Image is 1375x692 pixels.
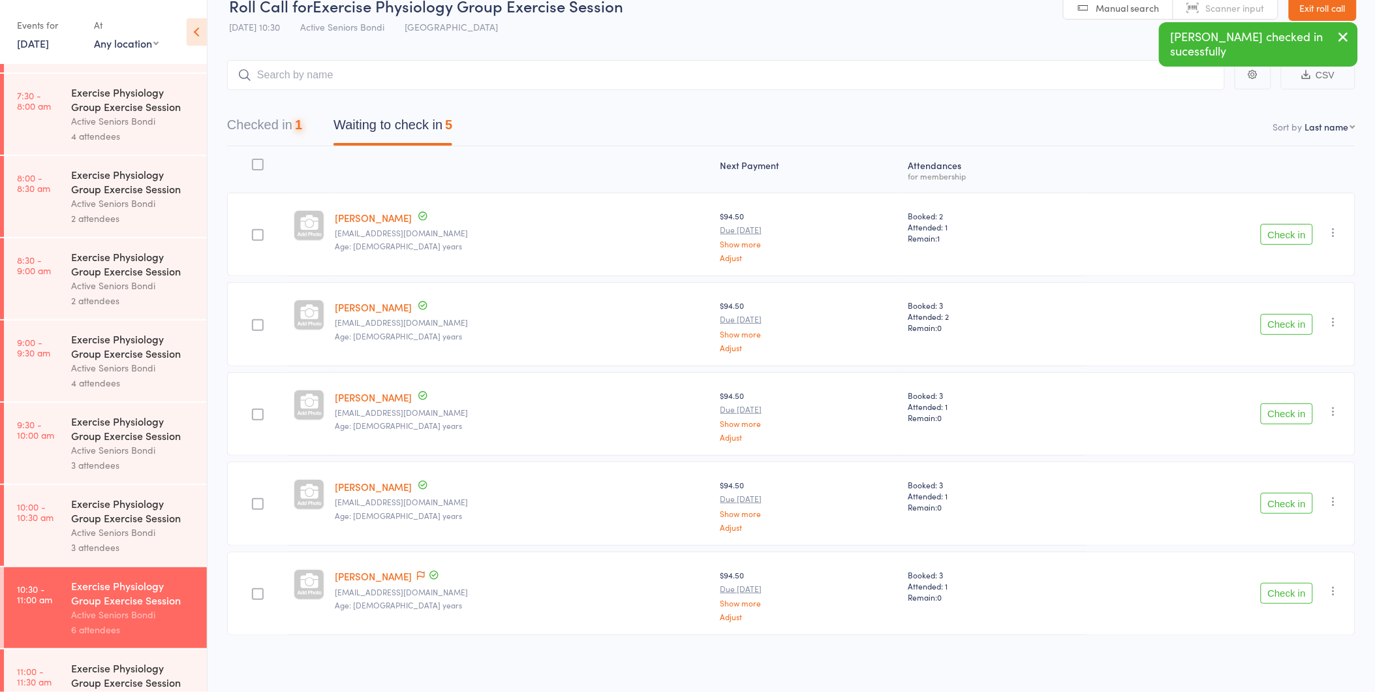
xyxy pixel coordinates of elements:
div: Active Seniors Bondi [71,525,196,540]
div: Exercise Physiology Group Exercise Session [71,167,196,196]
a: Adjust [720,523,897,531]
div: 2 attendees [71,293,196,308]
div: At [94,14,159,36]
time: 9:00 - 9:30 am [17,337,50,358]
div: [PERSON_NAME] checked in sucessfully [1159,22,1358,67]
span: Attended: 1 [908,401,1081,412]
span: Booked: 3 [908,569,1081,580]
small: candaw@bigpond.com [335,408,710,417]
span: Attended: 1 [908,490,1081,501]
div: Any location [94,36,159,50]
a: [PERSON_NAME] [335,211,412,225]
div: $94.50 [720,569,897,621]
div: Exercise Physiology Group Exercise Session [71,332,196,360]
div: 3 attendees [71,540,196,555]
span: 0 [937,501,942,512]
a: 10:00 -10:30 amExercise Physiology Group Exercise SessionActive Seniors Bondi3 attendees [4,485,207,566]
a: [PERSON_NAME] [335,390,412,404]
a: 9:00 -9:30 amExercise Physiology Group Exercise SessionActive Seniors Bondi4 attendees [4,321,207,401]
label: Sort by [1273,120,1303,133]
a: [PERSON_NAME] [335,480,412,494]
small: Due [DATE] [720,405,897,414]
span: Remain: [908,232,1081,244]
small: Larryneumann30@gmail.com [335,228,710,238]
a: Show more [720,330,897,338]
time: 8:00 - 8:30 am [17,172,50,193]
span: Booked: 3 [908,300,1081,311]
a: Adjust [720,433,897,441]
span: Booked: 3 [908,390,1081,401]
span: Attended: 1 [908,580,1081,591]
div: $94.50 [720,390,897,441]
a: Show more [720,419,897,428]
button: Check in [1261,314,1313,335]
small: angaliwirasinha@optusnet.com.au [335,497,710,507]
button: CSV [1281,61,1355,89]
div: 4 attendees [71,375,196,390]
div: Exercise Physiology Group Exercise Session [71,578,196,607]
small: Due [DATE] [720,494,897,503]
a: Show more [720,599,897,607]
span: Active Seniors Bondi [300,20,384,33]
a: 7:30 -8:00 amExercise Physiology Group Exercise SessionActive Seniors Bondi4 attendees [4,74,207,155]
div: Exercise Physiology Group Exercise Session [71,496,196,525]
span: Age: [DEMOGRAPHIC_DATA] years [335,420,462,431]
div: Exercise Physiology Group Exercise Session [71,414,196,443]
div: 6 attendees [71,622,196,637]
button: Check in [1261,224,1313,245]
div: 2 attendees [71,211,196,226]
span: Attended: 2 [908,311,1081,322]
div: for membership [908,172,1081,180]
div: Events for [17,14,81,36]
div: Exercise Physiology Group Exercise Session [71,85,196,114]
small: Due [DATE] [720,315,897,324]
span: Remain: [908,591,1081,603]
a: Adjust [720,253,897,262]
span: Scanner input [1206,1,1265,14]
span: Booked: 3 [908,479,1081,490]
div: Active Seniors Bondi [71,114,196,129]
button: Check in [1261,403,1313,424]
small: Due [DATE] [720,584,897,593]
a: 8:00 -8:30 amExercise Physiology Group Exercise SessionActive Seniors Bondi2 attendees [4,156,207,237]
time: 9:30 - 10:00 am [17,419,54,440]
div: 4 attendees [71,129,196,144]
a: [PERSON_NAME] [335,569,412,583]
div: 3 attendees [71,458,196,473]
div: Active Seniors Bondi [71,443,196,458]
div: $94.50 [720,300,897,351]
time: 7:30 - 8:00 am [17,90,51,111]
span: 0 [937,591,942,603]
div: Exercise Physiology Group Exercise Session [71,249,196,278]
div: Active Seniors Bondi [71,278,196,293]
div: $94.50 [720,210,897,262]
div: Active Seniors Bondi [71,196,196,211]
input: Search by name [227,60,1225,90]
time: 10:30 - 11:00 am [17,584,52,605]
div: Exercise Physiology Group Exercise Session [71,661,196,689]
span: 1 [937,232,940,244]
div: 1 [295,118,302,132]
a: Show more [720,240,897,248]
span: Age: [DEMOGRAPHIC_DATA] years [335,599,462,610]
span: 0 [937,412,942,423]
span: Booked: 2 [908,210,1081,221]
a: Show more [720,509,897,518]
div: Atten­dances [903,152,1087,187]
time: 8:30 - 9:00 am [17,255,51,275]
a: [PERSON_NAME] [335,300,412,314]
span: [GEOGRAPHIC_DATA] [405,20,498,33]
div: 5 [445,118,452,132]
div: Last name [1305,120,1349,133]
time: 10:00 - 10:30 am [17,501,54,522]
span: Remain: [908,412,1081,423]
div: Next Payment [715,152,903,187]
span: Remain: [908,322,1081,333]
div: $94.50 [720,479,897,531]
a: 8:30 -9:00 amExercise Physiology Group Exercise SessionActive Seniors Bondi2 attendees [4,238,207,319]
small: kenrennie1110@gmail.com [335,318,710,327]
span: 0 [937,322,942,333]
span: Age: [DEMOGRAPHIC_DATA] years [335,330,462,341]
button: Check in [1261,583,1313,604]
button: Check in [1261,493,1313,514]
